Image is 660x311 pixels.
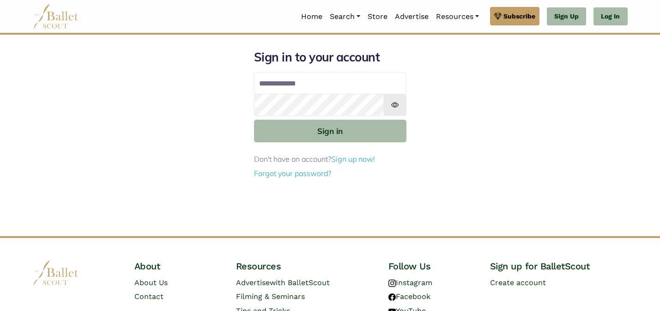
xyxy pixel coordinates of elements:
a: Resources [432,7,483,26]
a: Forgot your password? [254,169,331,178]
a: Filming & Seminars [236,292,305,301]
img: logo [33,260,79,286]
h4: Sign up for BalletScout [490,260,628,272]
a: Facebook [388,292,430,301]
a: Store [364,7,391,26]
span: Subscribe [503,11,535,21]
a: Search [326,7,364,26]
h4: Resources [236,260,374,272]
a: Home [297,7,326,26]
a: Create account [490,278,546,287]
a: Sign Up [547,7,586,26]
img: gem.svg [494,11,502,21]
h4: Follow Us [388,260,475,272]
button: Sign in [254,120,406,142]
a: Advertise [391,7,432,26]
a: About Us [134,278,168,287]
img: instagram logo [388,280,396,287]
h4: About [134,260,221,272]
h1: Sign in to your account [254,49,406,65]
p: Don't have an account? [254,153,406,165]
span: with BalletScout [270,278,330,287]
a: Advertisewith BalletScout [236,278,330,287]
img: facebook logo [388,293,396,301]
a: Subscribe [490,7,539,25]
a: Contact [134,292,163,301]
a: Log In [593,7,627,26]
a: Sign up now! [331,154,375,164]
a: Instagram [388,278,432,287]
